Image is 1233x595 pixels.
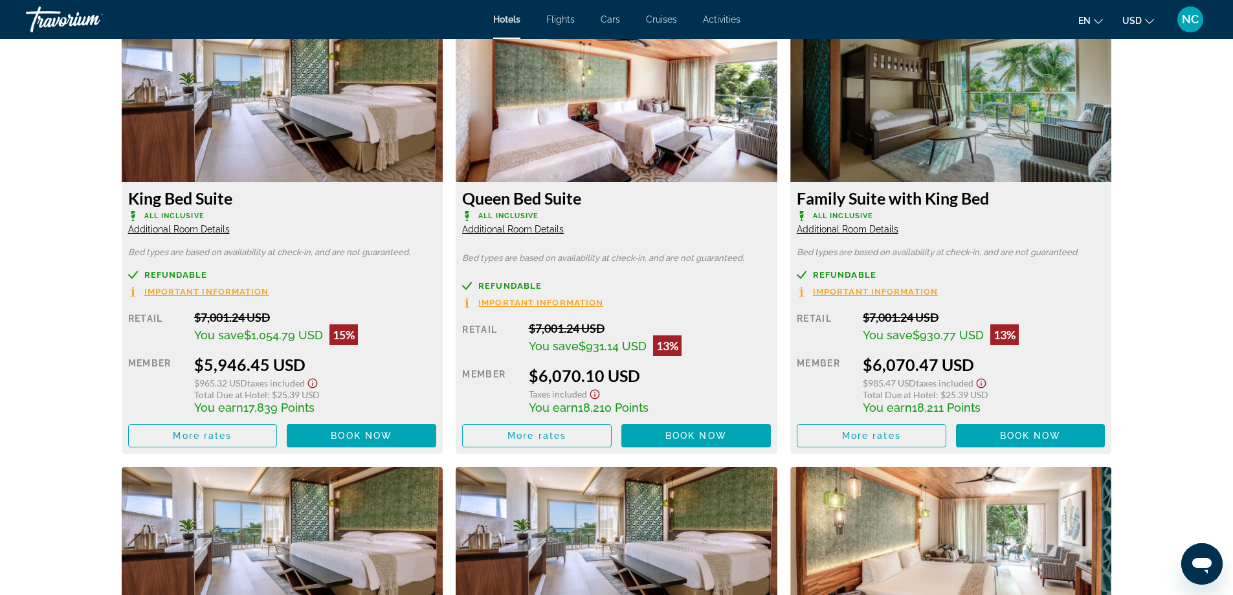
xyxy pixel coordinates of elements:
span: Book now [665,431,727,441]
span: More rates [842,431,901,441]
h3: King Bed Suite [128,188,437,208]
div: 13% [653,335,682,356]
div: $7,001.24 USD [194,310,436,324]
span: $985.47 USD [863,377,916,388]
img: 7af0679c-5e2c-4d2f-882a-92e36b5f2a73.jpeg [122,20,443,182]
button: Show Taxes and Fees disclaimer [305,374,320,389]
span: Important Information [478,298,603,307]
button: User Menu [1173,6,1207,33]
p: Bed types are based on availability at check-in, and are not guaranteed. [128,248,437,257]
div: $6,070.10 USD [529,366,771,385]
a: Travorium [26,3,155,36]
button: Change currency [1122,11,1154,30]
h3: Queen Bed Suite [462,188,771,208]
a: Hotels [493,14,520,25]
a: Cruises [646,14,677,25]
span: You earn [863,401,912,414]
span: en [1078,16,1091,26]
a: Refundable [797,270,1105,280]
span: You earn [529,401,578,414]
div: Retail [462,321,518,356]
div: Member [462,366,518,414]
button: Show Taxes and Fees disclaimer [587,385,603,400]
button: Book now [287,424,436,447]
span: You earn [194,401,243,414]
a: Refundable [128,270,437,280]
span: NC [1182,13,1199,26]
span: USD [1122,16,1142,26]
button: Book now [621,424,771,447]
div: : $25.39 USD [194,389,436,400]
span: Refundable [144,271,208,279]
span: You save [529,339,579,353]
span: All Inclusive [144,212,205,220]
span: All Inclusive [813,212,873,220]
span: Total Due at Hotel [194,389,267,400]
button: Important Information [797,286,938,297]
span: $930.77 USD [913,328,984,342]
div: $7,001.24 USD [529,321,771,335]
span: All Inclusive [478,212,539,220]
div: $6,070.47 USD [863,355,1105,374]
span: $1,054.79 USD [244,328,323,342]
div: 13% [990,324,1019,345]
div: Retail [128,310,184,345]
span: Taxes included [247,377,305,388]
div: 15% [329,324,358,345]
div: Retail [797,310,853,345]
span: Taxes included [529,388,587,399]
span: 18,210 Points [578,401,649,414]
span: $931.14 USD [579,339,647,353]
span: Additional Room Details [128,224,230,234]
span: Important Information [144,287,269,296]
span: Total Due at Hotel [863,389,936,400]
p: Bed types are based on availability at check-in, and are not guaranteed. [797,248,1105,257]
div: Member [128,355,184,414]
span: You save [863,328,913,342]
button: Important Information [462,297,603,308]
span: More rates [507,431,566,441]
button: Book now [956,424,1105,447]
img: f7964c02-25fe-4e77-acc4-10108e4e5775.jpeg [456,20,777,182]
a: Flights [546,14,575,25]
button: Show Taxes and Fees disclaimer [973,374,989,389]
button: More rates [128,424,278,447]
span: Additional Room Details [797,224,898,234]
span: $965.32 USD [194,377,247,388]
img: e89800a4-2f97-4b2b-9b87-6164c7bbb427.jpeg [790,20,1112,182]
button: More rates [797,424,946,447]
div: $5,946.45 USD [194,355,436,374]
button: Important Information [128,286,269,297]
a: Activities [703,14,740,25]
p: Bed types are based on availability at check-in, and are not guaranteed. [462,254,771,263]
span: Refundable [478,282,542,290]
span: 17,839 Points [243,401,315,414]
button: More rates [462,424,612,447]
span: 18,211 Points [912,401,981,414]
div: Member [797,355,853,414]
span: Book now [331,431,392,441]
span: Additional Room Details [462,224,564,234]
iframe: Button to launch messaging window [1181,543,1223,585]
a: Refundable [462,281,771,291]
span: Important Information [813,287,938,296]
button: Change language [1078,11,1103,30]
div: : $25.39 USD [863,389,1105,400]
span: More rates [173,431,232,441]
span: Taxes included [916,377,973,388]
span: You save [194,328,244,342]
div: $7,001.24 USD [863,310,1105,324]
span: Refundable [813,271,876,279]
h3: Family Suite with King Bed [797,188,1105,208]
a: Cars [601,14,620,25]
span: Book now [1000,431,1061,441]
